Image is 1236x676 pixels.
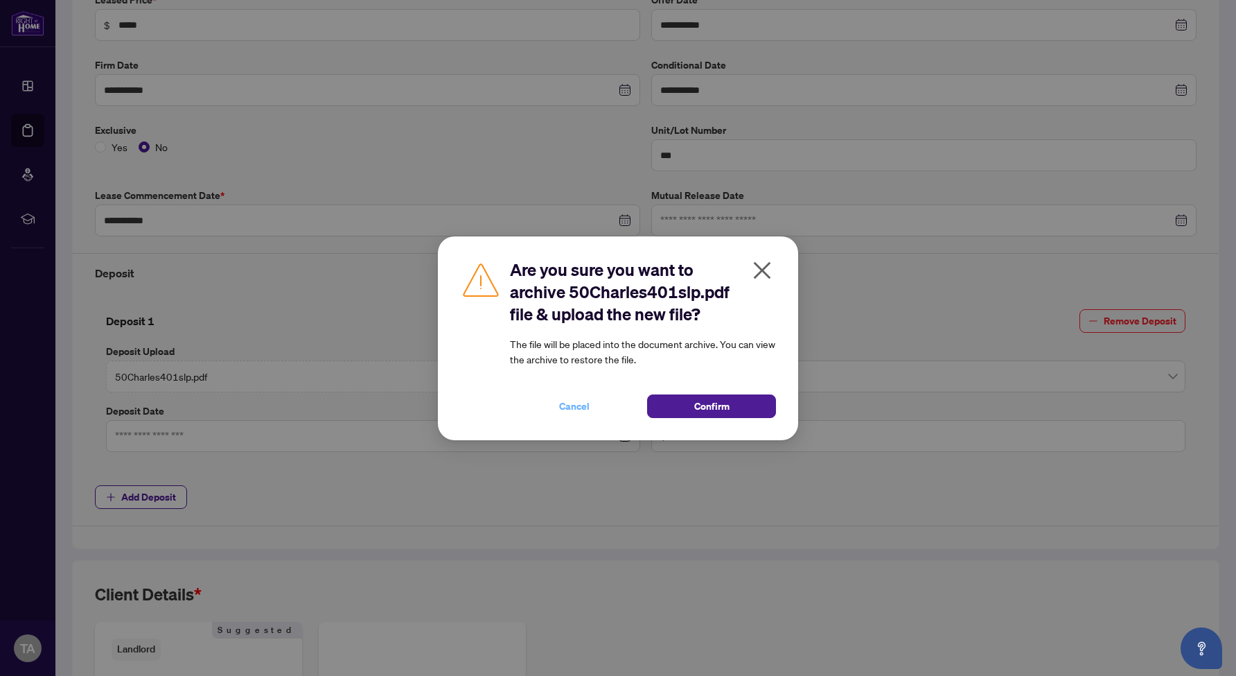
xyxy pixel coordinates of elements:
[510,259,776,325] h2: Are you sure you want to archive 50Charles401slp.pdf file & upload the new file?
[694,395,730,417] span: Confirm
[510,395,639,418] button: Cancel
[751,259,773,281] span: close
[460,259,502,300] img: Caution Icon
[647,395,776,418] button: Confirm
[1181,627,1222,669] button: Open asap
[510,259,776,418] div: The file will be placed into the document archive. You can view the archive to restore the file.
[559,395,590,417] span: Cancel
